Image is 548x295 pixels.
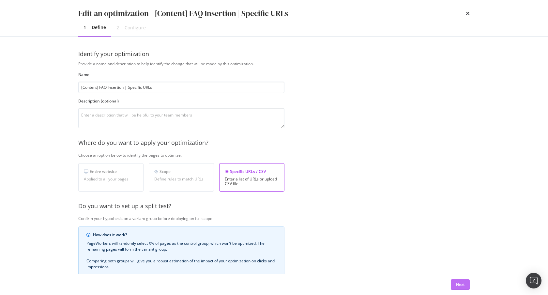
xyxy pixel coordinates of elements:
div: Define [92,24,106,31]
div: 1 [84,24,86,31]
div: How does it work? [93,232,276,238]
input: Enter an optimization name to easily find it back [78,82,284,93]
label: Description (optional) [78,98,284,104]
div: Specific URLs / CSV [225,169,279,174]
div: Scope [154,169,208,174]
div: Entire website [84,169,138,174]
button: Next [451,279,470,290]
div: Configure [125,24,146,31]
label: Name [78,72,284,77]
div: Define rules to match URLs [154,177,208,181]
div: Where do you want to apply your optimization? [78,139,502,147]
div: PageWorkers will randomly select X% of pages as the control group, which won’t be optimized. The ... [86,241,276,270]
div: Next [456,282,464,287]
div: times [466,8,470,19]
div: info banner [78,226,284,275]
div: Choose an option below to identify the pages to optimize. [78,152,502,158]
div: Do you want to set up a split test? [78,202,502,210]
div: Provide a name and description to help identify the change that will be made by this optimization. [78,61,502,67]
div: Applied to all your pages [84,177,138,181]
div: Edit an optimization - [Content] FAQ Insertion | Specific URLs [78,8,288,19]
div: Open Intercom Messenger [526,273,541,288]
div: Enter a list of URLs or upload CSV file [225,177,279,186]
div: 2 [116,24,119,31]
div: Identify your optimization [78,50,470,58]
div: Confirm your hypothesis on a variant group before deploying on full scope [78,216,502,221]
